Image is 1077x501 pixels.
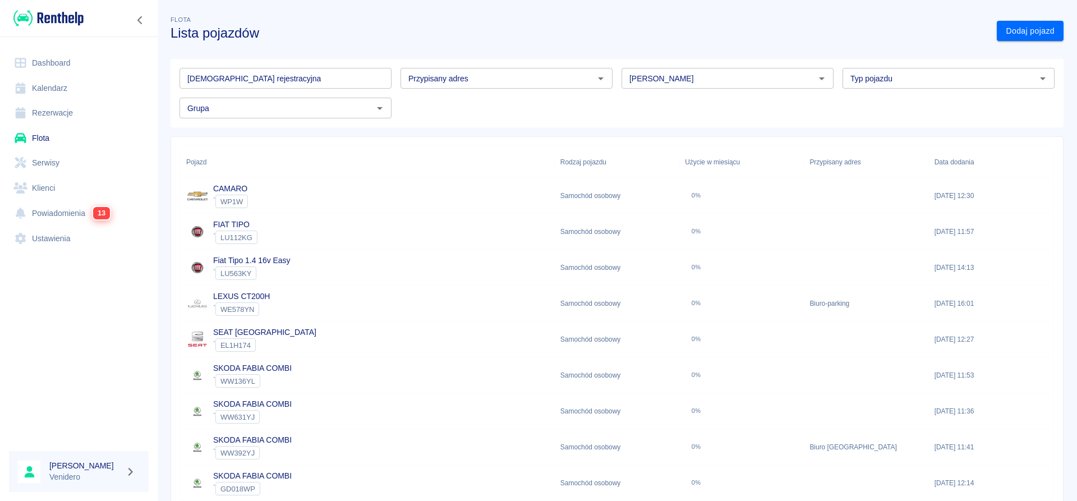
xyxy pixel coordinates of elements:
[555,465,679,501] div: Samochód osobowy
[213,195,248,208] div: `
[216,485,260,493] span: GD018WP
[997,21,1064,42] a: Dodaj pojazd
[49,460,121,471] h6: [PERSON_NAME]
[13,9,84,27] img: Renthelp logo
[171,16,191,23] span: Flota
[216,449,259,457] span: WW392YJ
[206,154,222,170] button: Sort
[213,302,270,316] div: `
[9,200,149,226] a: Powiadomienia13
[216,377,260,385] span: WW136YL
[692,371,701,379] div: 0%
[555,321,679,357] div: Samochód osobowy
[9,76,149,101] a: Kalendarz
[372,100,388,116] button: Otwórz
[679,146,804,178] div: Użycie w miesiącu
[9,226,149,251] a: Ustawienia
[555,286,679,321] div: Samochód osobowy
[929,465,1053,501] div: [DATE] 12:14
[213,338,316,352] div: `
[692,300,701,307] div: 0%
[186,328,209,351] img: Image
[213,328,316,337] a: SEAT [GEOGRAPHIC_DATA]
[49,471,121,483] p: Venidero
[213,446,292,459] div: `
[213,435,292,444] a: SKODA FABIA COMBI
[929,321,1053,357] div: [DATE] 12:27
[935,146,974,178] div: Data dodania
[929,357,1053,393] div: [DATE] 11:53
[804,429,928,465] div: Biuro [GEOGRAPHIC_DATA]
[692,192,701,199] div: 0%
[186,185,209,207] img: Image
[1035,71,1051,86] button: Otwórz
[804,146,928,178] div: Przypisany adres
[93,207,110,219] span: 13
[555,393,679,429] div: Samochód osobowy
[692,479,701,486] div: 0%
[9,100,149,126] a: Rezerwacje
[804,286,928,321] div: Biuro-parking
[181,146,555,178] div: Pojazd
[216,413,259,421] span: WW631YJ
[929,214,1053,250] div: [DATE] 11:57
[9,9,84,27] a: Renthelp logo
[186,256,209,279] img: Image
[929,393,1053,429] div: [DATE] 11:36
[132,13,149,27] button: Zwiń nawigację
[692,443,701,451] div: 0%
[186,436,209,458] img: Image
[692,335,701,343] div: 0%
[809,146,860,178] div: Przypisany adres
[213,256,290,265] a: Fiat Tipo 1.4 16v Easy
[685,146,740,178] div: Użycie w miesiącu
[186,472,209,494] img: Image
[555,429,679,465] div: Samochód osobowy
[213,399,292,408] a: SKODA FABIA COMBI
[692,228,701,235] div: 0%
[186,400,209,422] img: Image
[692,264,701,271] div: 0%
[213,410,292,424] div: `
[555,357,679,393] div: Samochód osobowy
[814,71,830,86] button: Otwórz
[929,178,1053,214] div: [DATE] 12:30
[555,146,679,178] div: Rodzaj pojazdu
[9,150,149,176] a: Serwisy
[593,71,609,86] button: Otwórz
[9,50,149,76] a: Dashboard
[186,364,209,387] img: Image
[213,220,250,229] a: FIAT TIPO
[929,146,1053,178] div: Data dodania
[929,286,1053,321] div: [DATE] 16:01
[555,178,679,214] div: Samochód osobowy
[213,292,270,301] a: LEXUS CT200H
[216,305,259,314] span: WE578YN
[216,233,257,242] span: LU112KG
[213,231,257,244] div: `
[213,482,292,495] div: `
[213,364,292,373] a: SKODA FABIA COMBI
[213,184,247,193] a: CAMARO
[929,250,1053,286] div: [DATE] 14:13
[560,146,606,178] div: Rodzaj pojazdu
[692,407,701,415] div: 0%
[213,471,292,480] a: SKODA FABIA COMBI
[9,176,149,201] a: Klienci
[216,269,256,278] span: LU563KY
[186,220,209,243] img: Image
[213,266,290,280] div: `
[171,25,988,41] h3: Lista pojazdów
[929,429,1053,465] div: [DATE] 11:41
[213,374,292,388] div: `
[216,341,255,350] span: EL1H174
[9,126,149,151] a: Flota
[555,250,679,286] div: Samochód osobowy
[186,292,209,315] img: Image
[216,197,247,206] span: WP1W
[555,214,679,250] div: Samochód osobowy
[186,146,206,178] div: Pojazd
